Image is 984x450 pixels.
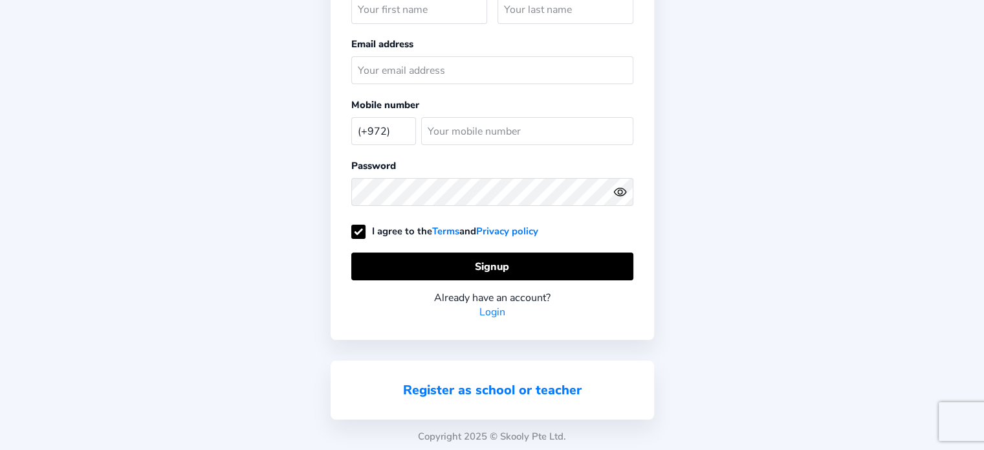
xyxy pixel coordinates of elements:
[613,185,627,199] ion-icon: eye outline
[351,98,419,111] label: Mobile number
[476,225,538,238] a: Privacy policy
[351,56,633,84] input: Your email address
[351,225,538,238] label: I agree to the and
[351,291,633,305] div: Already have an account?
[351,159,396,172] label: Password
[479,305,505,319] a: Login
[351,253,633,280] button: Signup
[613,185,633,199] button: eye outlineeye off outline
[403,381,582,399] a: Register as school or teacher
[421,117,633,145] input: Your mobile number
[432,225,459,238] a: Terms
[351,38,413,51] label: Email address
